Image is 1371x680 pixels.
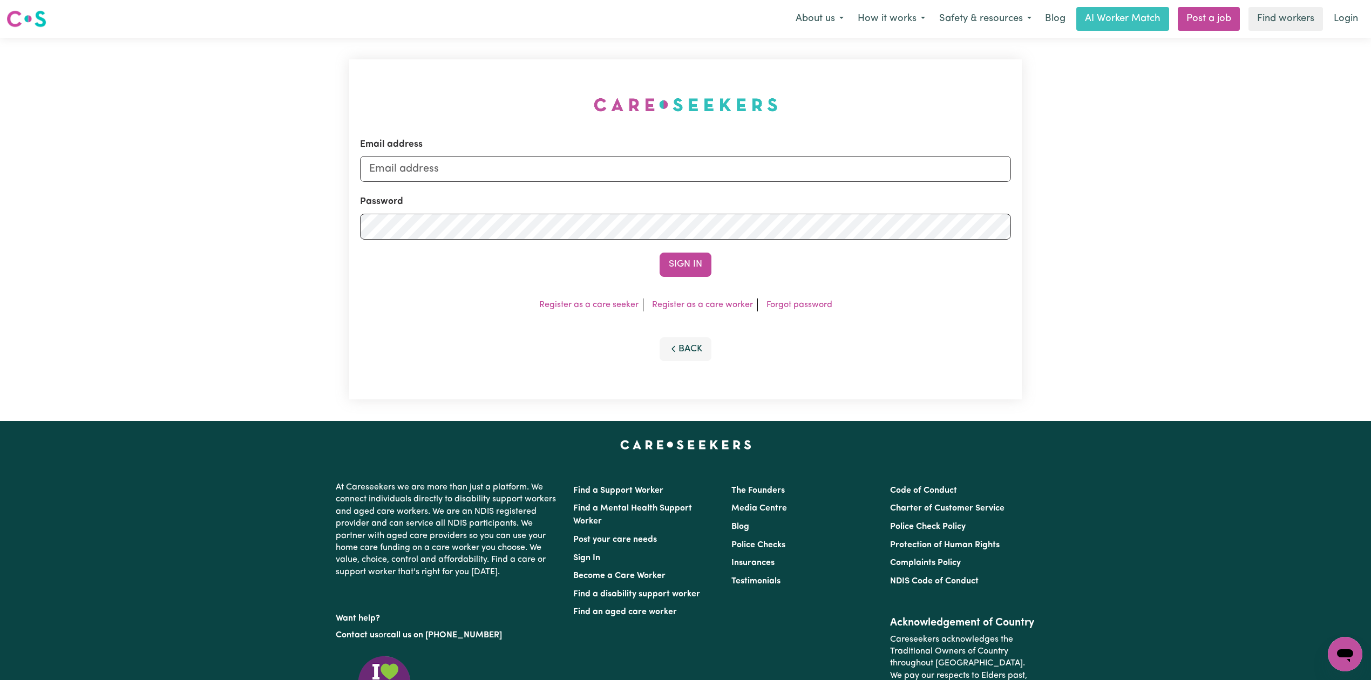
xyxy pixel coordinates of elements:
a: Careseekers home page [620,440,751,449]
p: or [336,625,560,645]
a: Blog [731,522,749,531]
a: Sign In [573,554,600,562]
a: Charter of Customer Service [890,504,1005,513]
button: About us [789,8,851,30]
a: Careseekers logo [6,6,46,31]
label: Email address [360,138,423,152]
a: Register as a care seeker [539,301,639,309]
a: Find a disability support worker [573,590,700,599]
label: Password [360,195,403,209]
a: Media Centre [731,504,787,513]
a: Find an aged care worker [573,608,677,616]
img: Careseekers logo [6,9,46,29]
a: Police Checks [731,541,785,549]
a: Post your care needs [573,535,657,544]
p: Want help? [336,608,560,624]
a: Complaints Policy [890,559,961,567]
a: Register as a care worker [652,301,753,309]
a: Testimonials [731,577,780,586]
a: Login [1327,7,1365,31]
button: Back [660,337,711,361]
iframe: Button to launch messaging window [1328,637,1362,671]
button: Sign In [660,253,711,276]
a: Find a Support Worker [573,486,663,495]
a: NDIS Code of Conduct [890,577,979,586]
a: Protection of Human Rights [890,541,1000,549]
a: The Founders [731,486,785,495]
a: call us on [PHONE_NUMBER] [386,631,502,640]
a: Find a Mental Health Support Worker [573,504,692,526]
a: Insurances [731,559,775,567]
h2: Acknowledgement of Country [890,616,1035,629]
button: Safety & resources [932,8,1039,30]
a: Police Check Policy [890,522,966,531]
a: Blog [1039,7,1072,31]
a: Post a job [1178,7,1240,31]
a: Contact us [336,631,378,640]
a: Code of Conduct [890,486,957,495]
input: Email address [360,156,1011,182]
button: How it works [851,8,932,30]
a: Become a Care Worker [573,572,666,580]
a: Forgot password [766,301,832,309]
p: At Careseekers we are more than just a platform. We connect individuals directly to disability su... [336,477,560,582]
a: AI Worker Match [1076,7,1169,31]
a: Find workers [1248,7,1323,31]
